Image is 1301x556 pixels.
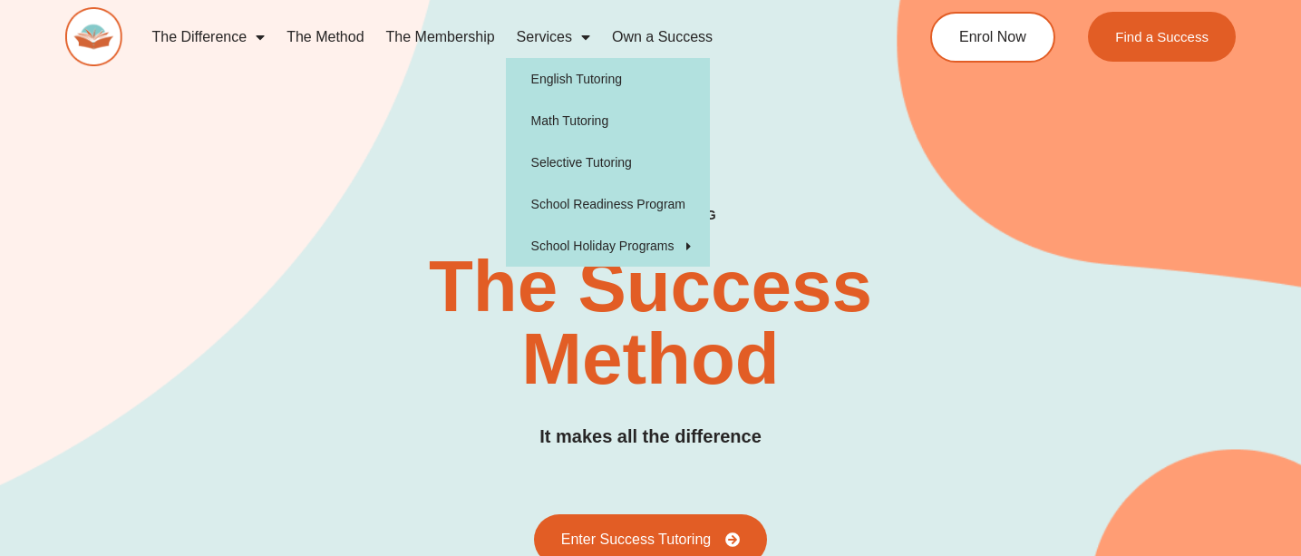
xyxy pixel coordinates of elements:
[506,58,710,100] a: English Tutoring
[1089,12,1237,62] a: Find a Success
[141,16,276,58] a: The Difference
[506,16,601,58] a: Services
[506,225,710,267] a: School Holiday Programs
[539,423,762,451] h3: It makes all the difference
[959,30,1026,44] span: Enrol Now
[506,141,710,183] a: Selective Tutoring
[601,16,723,58] a: Own a Success
[375,16,506,58] a: The Membership
[385,250,915,395] h2: The Success Method
[930,12,1055,63] a: Enrol Now
[506,183,710,225] a: School Readiness Program
[276,16,374,58] a: The Method
[506,100,710,141] a: Math Tutoring
[561,532,711,547] span: Enter Success Tutoring
[141,16,863,58] nav: Menu
[1116,30,1209,44] span: Find a Success
[506,58,710,267] ul: Services
[990,351,1301,556] iframe: Chat Widget
[477,208,823,223] h4: SUCCESS TUTORING​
